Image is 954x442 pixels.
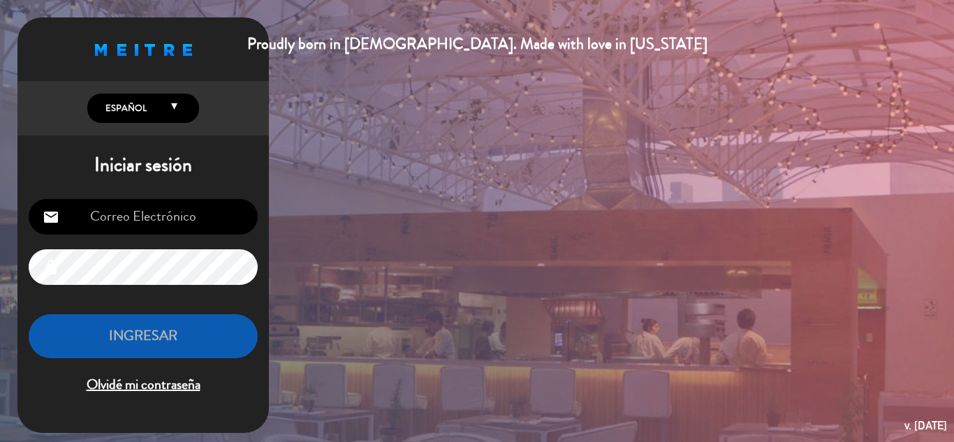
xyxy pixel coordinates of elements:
span: Español [102,101,147,115]
i: email [43,209,59,226]
i: lock [43,259,59,276]
input: Correo Electrónico [29,199,258,235]
span: Olvidé mi contraseña [29,374,258,397]
div: v. [DATE] [904,416,947,435]
h1: Iniciar sesión [17,154,269,177]
button: INGRESAR [29,314,258,358]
